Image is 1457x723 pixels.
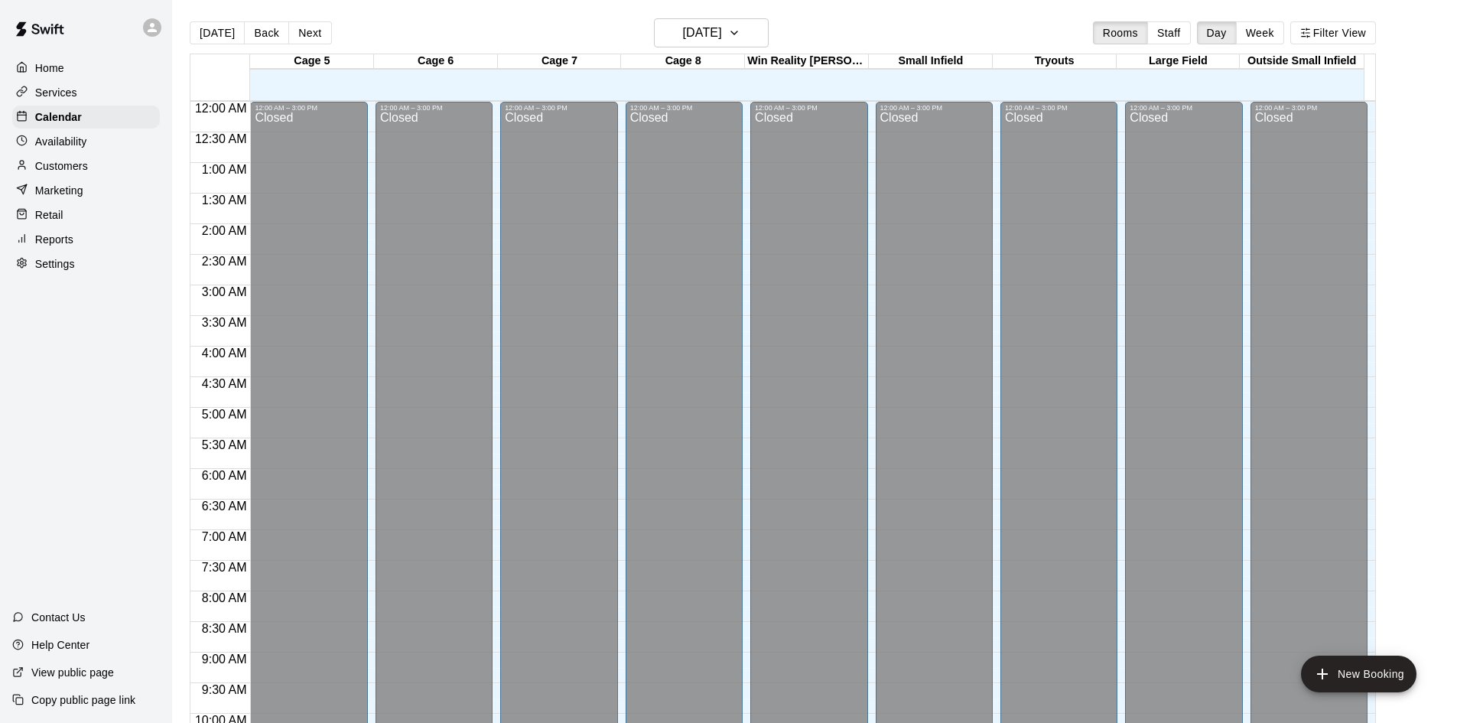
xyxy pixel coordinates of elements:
div: 12:00 AM – 3:00 PM [255,104,363,112]
span: 1:30 AM [198,194,251,207]
span: 3:00 AM [198,285,251,298]
p: Home [35,60,64,76]
button: Filter View [1290,21,1376,44]
p: Customers [35,158,88,174]
h6: [DATE] [683,22,722,44]
span: 9:30 AM [198,683,251,696]
button: add [1301,656,1416,692]
a: Home [12,57,160,80]
div: Outside Small Infield [1240,54,1364,69]
p: Help Center [31,637,89,653]
span: 7:00 AM [198,530,251,543]
button: Week [1236,21,1284,44]
div: Cage 8 [621,54,745,69]
p: Settings [35,256,75,272]
button: [DATE] [190,21,245,44]
button: Staff [1147,21,1191,44]
div: 12:00 AM – 3:00 PM [880,104,988,112]
p: Reports [35,232,73,247]
p: Availability [35,134,87,149]
span: 8:30 AM [198,622,251,635]
span: 12:30 AM [191,132,251,145]
p: Calendar [35,109,82,125]
button: [DATE] [654,18,769,47]
p: Retail [35,207,63,223]
p: View public page [31,665,114,680]
a: Calendar [12,106,160,129]
div: Large Field [1117,54,1241,69]
div: Cage 5 [250,54,374,69]
span: 8:00 AM [198,591,251,604]
a: Marketing [12,179,160,202]
div: 12:00 AM – 3:00 PM [755,104,863,112]
span: 6:00 AM [198,469,251,482]
span: 4:30 AM [198,377,251,390]
a: Retail [12,204,160,226]
p: Copy public page link [31,692,135,708]
span: 12:00 AM [191,102,251,115]
div: Cage 6 [374,54,498,69]
div: 12:00 AM – 3:00 PM [505,104,613,112]
span: 1:00 AM [198,163,251,176]
div: 12:00 AM – 3:00 PM [1255,104,1363,112]
a: Settings [12,252,160,275]
button: Day [1197,21,1237,44]
a: Reports [12,228,160,251]
div: Win Reality [PERSON_NAME] [745,54,869,69]
div: 12:00 AM – 3:00 PM [1130,104,1237,112]
span: 4:00 AM [198,347,251,360]
p: Contact Us [31,610,86,625]
button: Back [244,21,289,44]
span: 9:00 AM [198,653,251,666]
div: Small Infield [869,54,993,69]
div: 12:00 AM – 3:00 PM [380,104,488,112]
div: 12:00 AM – 3:00 PM [1005,104,1113,112]
span: 7:30 AM [198,561,251,574]
a: Customers [12,155,160,177]
span: 6:30 AM [198,500,251,513]
a: Services [12,81,160,104]
button: Rooms [1093,21,1148,44]
span: 2:00 AM [198,224,251,237]
span: 5:00 AM [198,408,251,421]
button: Next [288,21,331,44]
p: Marketing [35,183,83,198]
span: 3:30 AM [198,316,251,329]
a: Availability [12,130,160,153]
div: Cage 7 [498,54,622,69]
p: Services [35,85,77,100]
span: 5:30 AM [198,438,251,451]
div: Tryouts [993,54,1117,69]
span: 2:30 AM [198,255,251,268]
div: 12:00 AM – 3:00 PM [630,104,738,112]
